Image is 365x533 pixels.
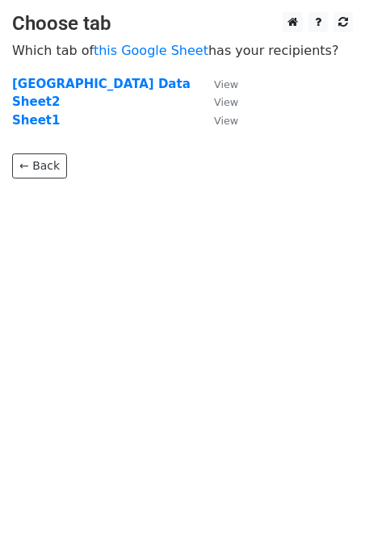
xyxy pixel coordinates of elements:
[12,12,353,36] h3: Choose tab
[12,113,60,128] a: Sheet1
[198,77,238,91] a: View
[284,455,365,533] iframe: Chat Widget
[12,42,353,59] p: Which tab of has your recipients?
[214,96,238,108] small: View
[198,113,238,128] a: View
[94,43,208,58] a: this Google Sheet
[12,94,60,109] a: Sheet2
[214,78,238,90] small: View
[12,153,67,178] a: ← Back
[12,77,191,91] a: [GEOGRAPHIC_DATA] Data
[198,94,238,109] a: View
[214,115,238,127] small: View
